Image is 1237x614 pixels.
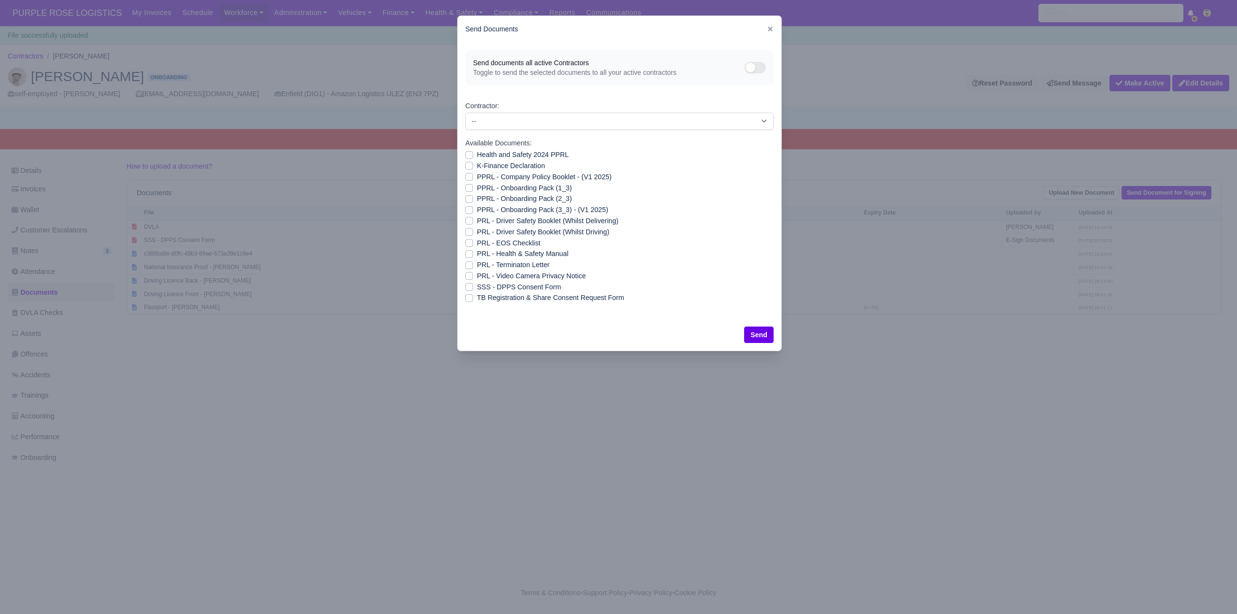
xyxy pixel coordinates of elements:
span: Send documents all active Contractors [473,58,745,68]
label: PPRL - Company Policy Booklet - (V1 2025) [477,171,612,183]
button: Send [744,327,774,343]
iframe: Chat Widget [1189,568,1237,614]
label: PRL - Terminaton Letter [477,259,549,271]
label: PRL - Driver Safety Booklet (Whilst Delivering) [477,215,618,227]
div: Send Documents [458,16,781,43]
label: PRL - Driver Safety Booklet (Whilst Driving) [477,227,609,238]
label: PPRL - Onboarding Pack (1_3) [477,183,572,194]
label: ТB Registration & Share Consent Request Form [477,292,624,303]
label: K-Finance Declaration [477,160,545,171]
label: PRL - Video Camera Privacy Notice [477,271,586,282]
label: Health and Safety 2024 PPRL [477,149,569,160]
label: PRL - Health & Safety Manual [477,248,568,259]
label: PPRL - Onboarding Pack (2_3) [477,193,572,204]
label: PPRL - Onboarding Pack (3_3) - (V1 2025) [477,204,608,215]
span: Toggle to send the selected documents to all your active contractors [473,68,745,77]
label: SSS - DPPS Consent Form [477,282,561,293]
label: PRL - EOS Checklist [477,238,541,249]
label: Contractor: [465,100,499,112]
label: Available Documents: [465,138,532,149]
